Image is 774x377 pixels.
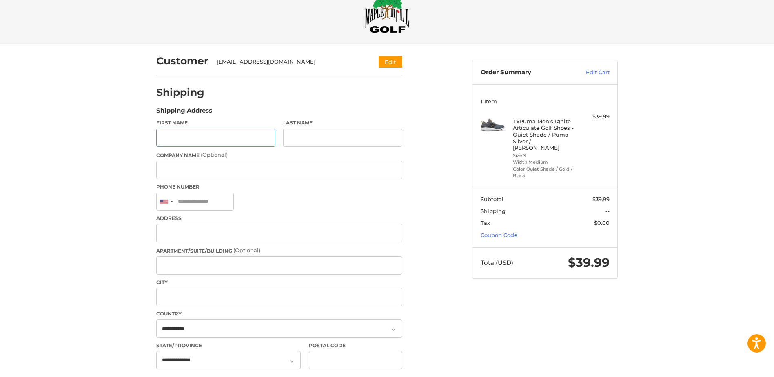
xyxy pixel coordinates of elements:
label: City [156,279,402,286]
legend: Shipping Address [156,106,212,119]
div: [EMAIL_ADDRESS][DOMAIN_NAME] [217,58,363,66]
div: United States: +1 [157,193,175,211]
small: (Optional) [201,151,228,158]
span: Subtotal [481,196,503,202]
span: Total (USD) [481,259,513,266]
h4: 1 x Puma Men's Ignite Articulate Golf Shoes - Quiet Shade / Puma Silver / [PERSON_NAME] [513,118,575,151]
div: $39.99 [577,113,610,121]
span: $39.99 [568,255,610,270]
a: Coupon Code [481,232,517,238]
h2: Customer [156,55,208,67]
li: Size 9 [513,152,575,159]
label: Apartment/Suite/Building [156,246,402,255]
span: Shipping [481,208,506,214]
label: Phone Number [156,183,402,191]
label: Country [156,310,402,317]
a: Edit Cart [568,69,610,77]
label: State/Province [156,342,301,349]
h3: Order Summary [481,69,568,77]
label: First Name [156,119,275,126]
li: Width Medium [513,159,575,166]
li: Color Quiet Shade / Gold / Black [513,166,575,179]
span: Tax [481,220,490,226]
label: Address [156,215,402,222]
h3: 1 Item [481,98,610,104]
span: -- [605,208,610,214]
small: (Optional) [233,247,260,253]
span: $0.00 [594,220,610,226]
h2: Shipping [156,86,204,99]
span: $39.99 [592,196,610,202]
label: Company Name [156,151,402,159]
label: Last Name [283,119,402,126]
label: Postal Code [309,342,403,349]
button: Edit [379,56,402,68]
